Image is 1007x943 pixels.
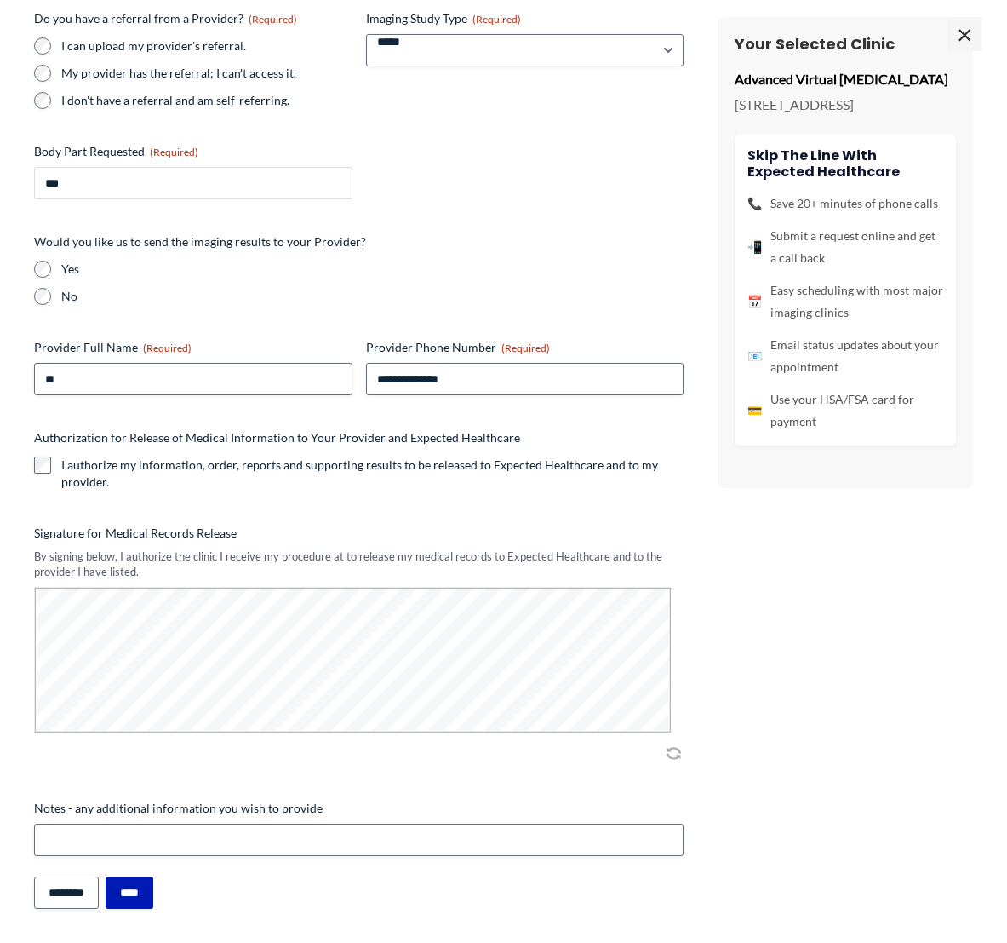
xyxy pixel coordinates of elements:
li: Use your HSA/FSA card for payment [747,388,943,433]
div: By signing below, I authorize the clinic I receive my procedure at to release my medical records ... [34,549,684,580]
span: (Required) [472,13,521,26]
p: Advanced Virtual [MEDICAL_DATA] [735,66,956,92]
span: 💳 [747,400,762,422]
label: Provider Full Name [34,339,352,356]
li: Easy scheduling with most major imaging clinics [747,279,943,324]
span: (Required) [143,342,192,354]
li: Submit a request online and get a call back [747,225,943,269]
li: Email status updates about your appointment [747,334,943,378]
label: Provider Phone Number [366,339,684,356]
label: Yes [61,261,684,278]
label: Signature for Medical Records Release [34,525,684,542]
li: Save 20+ minutes of phone calls [747,193,943,215]
legend: Would you like us to send the imaging results to your Provider? [34,233,366,250]
span: (Required) [249,13,297,26]
label: I don't have a referral and am self-referring. [61,92,352,109]
span: 📅 [747,290,762,313]
span: 📲 [747,236,762,258]
img: Clear Signature [663,745,684,762]
span: 📞 [747,193,762,215]
label: Body Part Requested [34,143,352,160]
h3: Your Selected Clinic [735,34,956,54]
label: I can upload my provider's referral. [61,37,352,55]
legend: Do you have a referral from a Provider? [34,10,297,27]
span: (Required) [501,342,550,354]
label: I authorize my information, order, reports and supporting results to be released to Expected Heal... [61,457,684,491]
label: Notes - any additional information you wish to provide [34,800,684,817]
label: My provider has the referral; I can't access it. [61,65,352,82]
span: (Required) [150,146,198,158]
span: × [947,17,981,51]
label: No [61,288,684,305]
legend: Authorization for Release of Medical Information to Your Provider and Expected Healthcare [34,429,520,446]
p: [STREET_ADDRESS] [735,92,956,118]
h4: Skip the line with Expected Healthcare [747,147,943,180]
label: Imaging Study Type [366,10,684,27]
span: 📧 [747,345,762,367]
